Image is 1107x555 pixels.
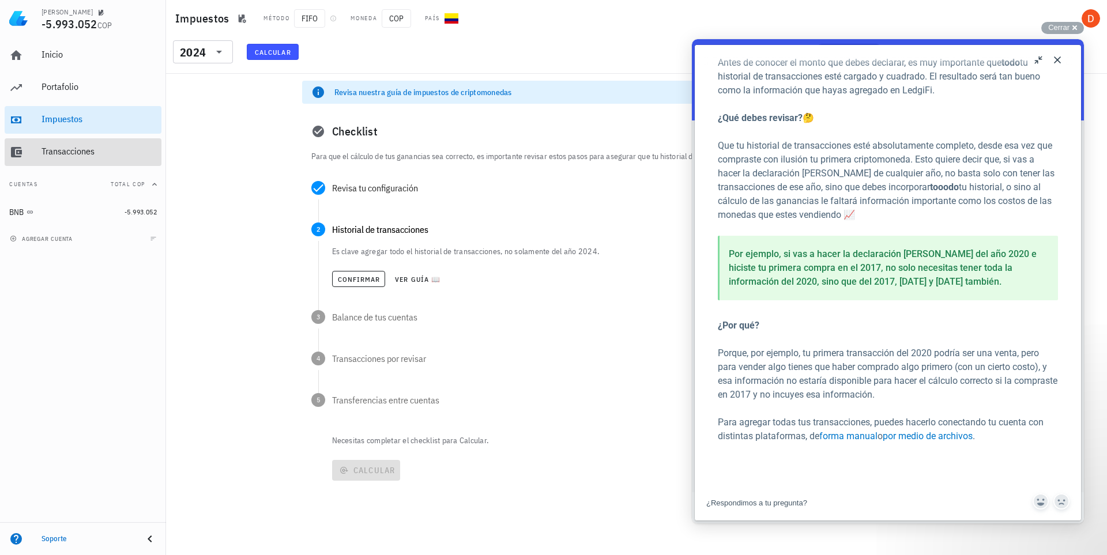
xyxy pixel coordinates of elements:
div: Revisa nuestra guía de impuestos de criptomonedas [334,86,912,98]
div: Impuestos [42,114,157,124]
p: Que tu historial de transacciones esté absolutamente completo, desde esa vez que compraste con il... [26,100,366,183]
div: Revisa tu configuración [332,183,962,192]
button: CuentasTotal COP [5,171,161,198]
span: 5 [311,393,325,407]
div: CO-icon [445,12,458,25]
b: tooodo [238,142,267,153]
span: -5.993.052 [42,16,97,32]
button: Send feedback: Sí. For "¿Respondimos a tu pregunta?" [341,454,357,470]
div: 2024 [180,47,206,58]
p: Es clave agregar todo el historial de transacciones, no solamente del año 2024. [332,246,962,257]
div: Balance de tus cuentas [332,312,962,322]
p: Necesitas completar el checklist para Calcular. [330,435,972,446]
span: FIFO [294,9,325,28]
div: Moneda [351,14,377,23]
div: Historial de transacciones [332,225,962,234]
div: BNB [9,207,24,217]
div: 2024 [173,40,233,63]
span: COP [382,9,411,28]
a: Impuestos [5,106,161,134]
span: -5.993.052 [125,207,157,216]
div: Inicio [42,49,157,60]
a: BNB -5.993.052 [5,198,161,226]
b: ¿Por qué? [26,281,67,292]
button: Calcular [247,44,299,60]
p: Para agregar todas tus transacciones, puedes hacerlo conectando tu cuenta con distintas plataform... [26,376,366,404]
span: Cerrar [1048,23,1070,32]
span: 4 [311,352,325,365]
span: Ver guía 📖 [394,275,440,284]
a: forma manual [127,391,186,402]
button: Confirmar [332,271,386,287]
p: 🤔 [26,72,366,86]
p: Porque, por ejemplo, tu primera transacción del 2020 podría ser una venta, pero para vender algo ... [26,307,366,363]
div: ¿Respondimos a tu pregunta? [14,458,341,470]
div: Transacciones por revisar [332,354,962,363]
span: COP [97,20,112,31]
div: Transferencias entre cuentas [332,395,962,405]
b: ¿Qué debes revisar? [26,73,111,84]
button: agregar cuenta [7,233,78,244]
button: Cerrar [1041,22,1084,34]
a: Inicio [5,41,161,69]
button: Ver guía 📖 [390,271,445,287]
div: Método [263,14,289,23]
span: 3 [311,310,325,324]
iframe: To enrich screen reader interactions, please activate Accessibility in Grammarly extension settings [692,39,1084,523]
a: Transacciones [5,138,161,166]
div: Portafolio [42,81,157,92]
p: Por ejemplo, si vas a hacer la declaración [PERSON_NAME] del año 2020 e hiciste tu primera compra... [37,208,357,250]
div: avatar [1082,9,1100,28]
span: 2 [311,222,325,236]
div: País [425,14,440,23]
a: Portafolio [5,74,161,101]
b: todo [310,18,328,29]
p: Antes de conocer el monto que debes declarar, es muy importante que tu historial de transacciones... [26,17,366,58]
div: [PERSON_NAME] [42,7,93,17]
div: Article feedback [3,447,389,481]
span: Confirmar [337,275,381,284]
button: Send feedback: No. For "¿Respondimos a tu pregunta?" [362,454,378,470]
img: LedgiFi [9,9,28,28]
span: Calcular [254,48,291,56]
div: Soporte [42,534,134,543]
h1: Impuestos [175,9,234,28]
span: agregar cuenta [12,235,73,243]
div: Transacciones [42,146,157,157]
span: Total COP [111,180,145,188]
a: por medio de archivos [191,391,281,402]
span: ¿Respondimos a tu pregunta? [14,459,115,468]
div: Checklist [302,113,972,150]
p: Para que el cálculo de tus ganancias sea correcto, es importante revisar estos pasos para asegura... [311,150,962,163]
